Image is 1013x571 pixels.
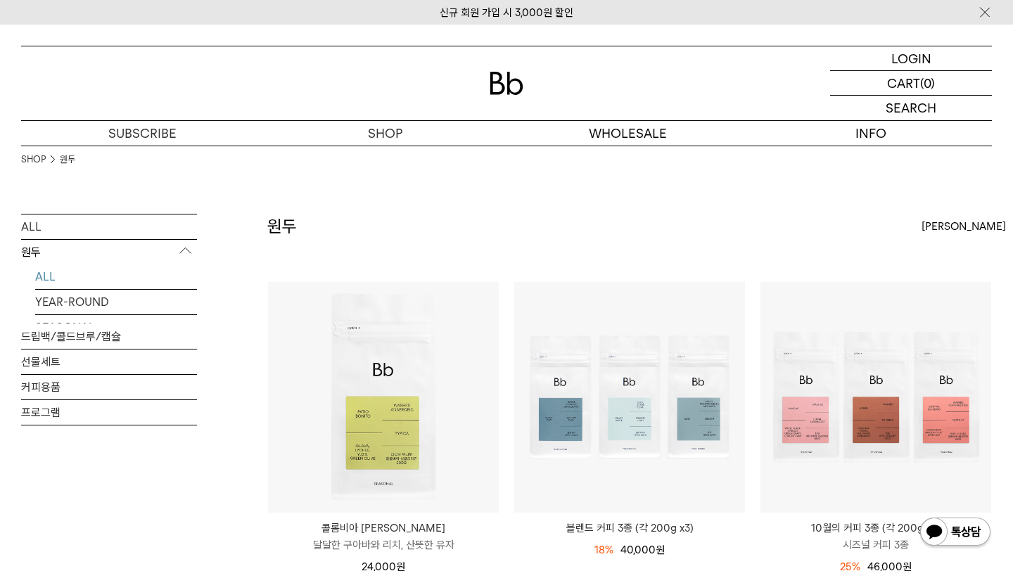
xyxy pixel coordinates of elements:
a: SUBSCRIBE [21,121,264,146]
p: 달달한 구아바와 리치, 산뜻한 유자 [268,537,499,553]
img: 카카오톡 채널 1:1 채팅 버튼 [919,516,992,550]
span: 40,000 [620,544,665,556]
a: ALL [35,264,197,289]
p: WHOLESALE [507,121,749,146]
img: 콜롬비아 파티오 보니토 [268,282,499,513]
a: SHOP [264,121,507,146]
p: 콜롬비아 [PERSON_NAME] [268,520,499,537]
a: 선물세트 [21,349,197,374]
h2: 원두 [267,214,297,238]
img: 블렌드 커피 3종 (각 200g x3) [514,282,745,513]
span: [PERSON_NAME] [922,218,1006,235]
p: (0) [920,71,935,95]
a: 원두 [60,153,75,167]
a: 블렌드 커피 3종 (각 200g x3) [514,520,745,537]
p: CART [887,71,920,95]
a: 신규 회원 가입 시 3,000원 할인 [440,6,573,19]
p: 원두 [21,240,197,265]
a: LOGIN [830,46,992,71]
p: 시즈널 커피 3종 [760,537,991,553]
a: SHOP [21,153,46,167]
p: LOGIN [891,46,931,70]
a: YEAR-ROUND [35,290,197,314]
img: 10월의 커피 3종 (각 200g x3) [760,282,991,513]
a: CART (0) [830,71,992,96]
a: SEASONAL [35,315,197,340]
a: 커피용품 [21,375,197,399]
span: 원 [656,544,665,556]
a: ALL [21,214,197,239]
a: 프로그램 [21,400,197,425]
p: SEARCH [886,96,936,120]
p: 10월의 커피 3종 (각 200g x3) [760,520,991,537]
p: INFO [749,121,992,146]
a: 콜롬비아 [PERSON_NAME] 달달한 구아바와 리치, 산뜻한 유자 [268,520,499,553]
a: 10월의 커피 3종 (각 200g x3) 시즈널 커피 3종 [760,520,991,553]
div: 18% [594,541,613,558]
img: 로고 [490,72,523,95]
a: 드립백/콜드브루/캡슐 [21,324,197,349]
